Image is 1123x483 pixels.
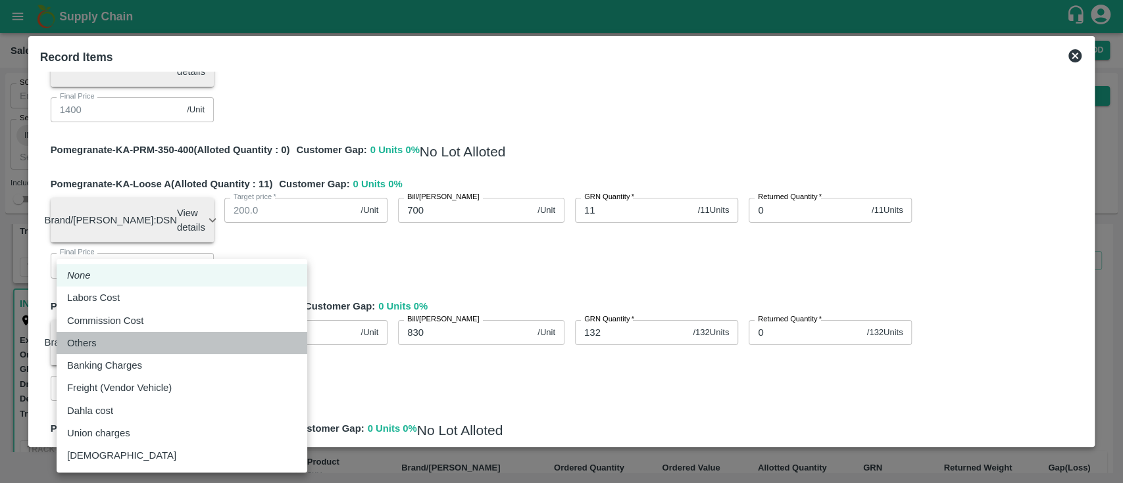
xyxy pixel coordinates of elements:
[67,290,120,305] p: Labors Cost
[67,380,172,395] p: Freight (Vendor Vehicle)
[67,448,176,463] p: [DEMOGRAPHIC_DATA]
[67,403,113,418] p: Dahla cost
[67,336,97,350] p: Others
[67,268,91,283] em: None
[67,313,143,328] p: Commission Cost
[67,426,130,440] p: Union charges
[67,358,142,373] p: Banking Charges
